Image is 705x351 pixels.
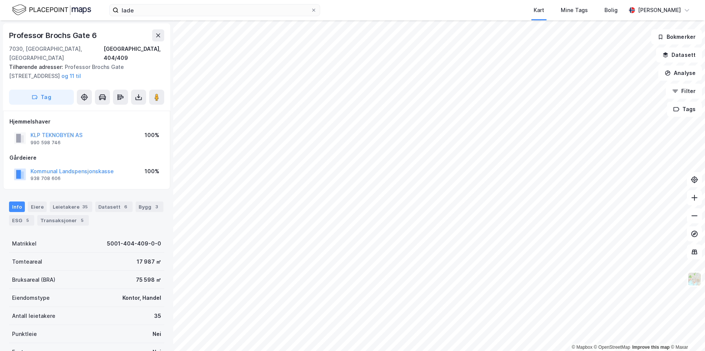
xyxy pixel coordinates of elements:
div: 35 [154,311,161,320]
button: Filter [666,84,702,99]
div: 75 598 ㎡ [136,275,161,284]
button: Bokmerker [651,29,702,44]
div: [GEOGRAPHIC_DATA], 404/409 [104,44,164,63]
a: Improve this map [632,345,670,350]
iframe: Chat Widget [667,315,705,351]
div: Datasett [95,201,133,212]
div: 5 [24,217,31,224]
div: 100% [145,167,159,176]
div: Kontor, Handel [122,293,161,302]
div: Kart [534,6,544,15]
div: Bruksareal (BRA) [12,275,55,284]
div: 17 987 ㎡ [137,257,161,266]
button: Tags [667,102,702,117]
div: Mine Tags [561,6,588,15]
div: 5001-404-409-0-0 [107,239,161,248]
div: 938 708 606 [31,175,61,182]
div: Punktleie [12,330,37,339]
div: 6 [122,203,130,211]
div: Kontrollprogram for chat [667,315,705,351]
div: Eiere [28,201,47,212]
div: Professor Brochs Gate 6 [9,29,98,41]
div: Hjemmelshaver [9,117,164,126]
div: 3 [153,203,160,211]
div: 990 598 746 [31,140,61,146]
div: 35 [81,203,89,211]
span: Tilhørende adresser: [9,64,65,70]
img: logo.f888ab2527a4732fd821a326f86c7f29.svg [12,3,91,17]
div: 100% [145,131,159,140]
div: Matrikkel [12,239,37,248]
div: [PERSON_NAME] [638,6,681,15]
div: Info [9,201,25,212]
div: Transaksjoner [37,215,89,226]
div: 5 [78,217,86,224]
div: ESG [9,215,34,226]
div: 7030, [GEOGRAPHIC_DATA], [GEOGRAPHIC_DATA] [9,44,104,63]
a: Mapbox [572,345,592,350]
div: Bolig [604,6,618,15]
div: Eiendomstype [12,293,50,302]
div: Gårdeiere [9,153,164,162]
div: Antall leietakere [12,311,55,320]
div: Nei [153,330,161,339]
a: OpenStreetMap [594,345,630,350]
div: Tomteareal [12,257,42,266]
button: Analyse [658,66,702,81]
button: Datasett [656,47,702,63]
button: Tag [9,90,74,105]
div: Professor Brochs Gate [STREET_ADDRESS] [9,63,158,81]
div: Leietakere [50,201,92,212]
div: Bygg [136,201,163,212]
input: Søk på adresse, matrikkel, gårdeiere, leietakere eller personer [119,5,311,16]
img: Z [687,272,702,286]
